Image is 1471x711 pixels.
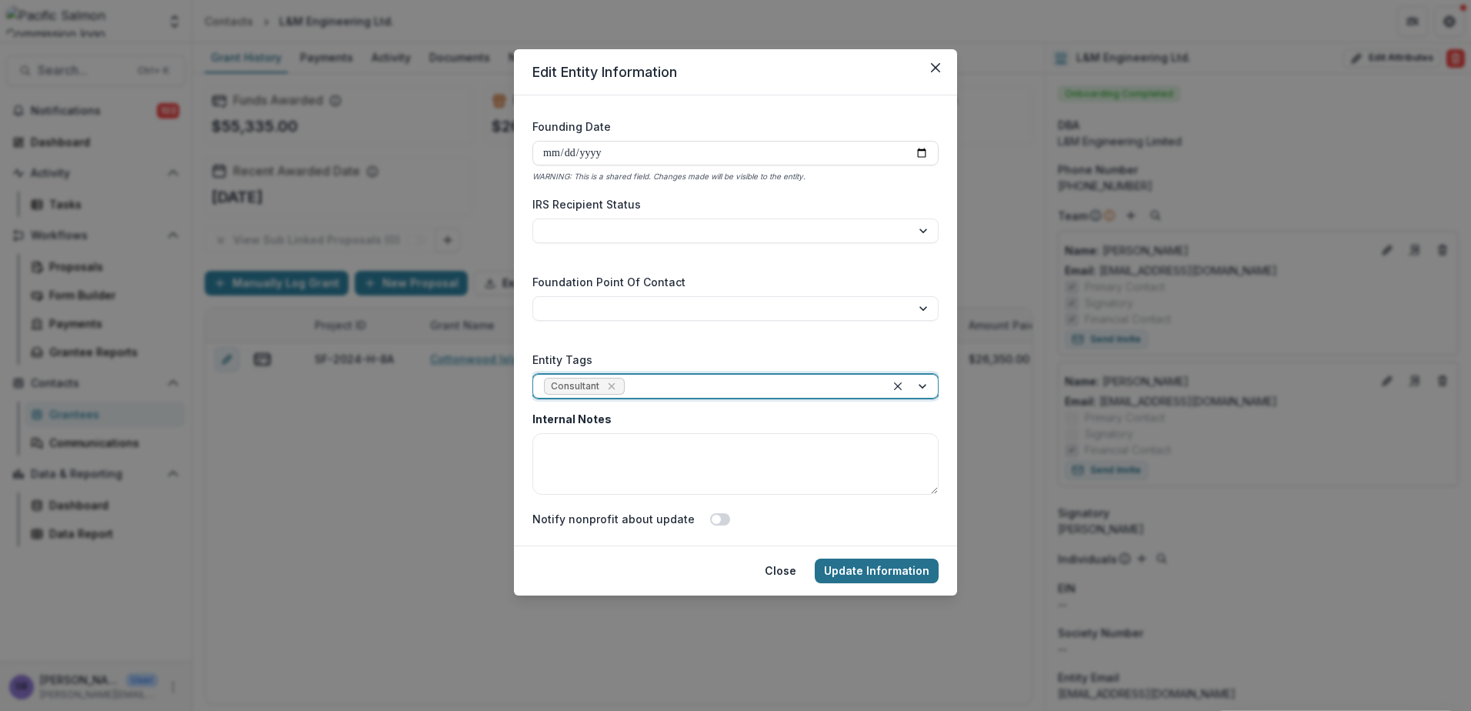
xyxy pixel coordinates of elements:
[532,411,929,427] label: Internal Notes
[532,511,695,527] label: Notify nonprofit about update
[756,559,806,583] button: Close
[532,352,929,368] label: Entity Tags
[923,55,948,80] button: Close
[532,274,929,290] label: Foundation Point Of Contact
[514,49,957,95] header: Edit Entity Information
[532,118,929,135] label: Founding Date
[889,377,907,396] div: Clear selected options
[532,196,929,212] label: IRS Recipient Status
[532,172,806,181] i: WARNING: This is a shared field. Changes made will be visible to the entity.
[551,381,599,392] span: Consultant
[604,379,619,394] div: Remove Consultant
[815,559,939,583] button: Update Information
